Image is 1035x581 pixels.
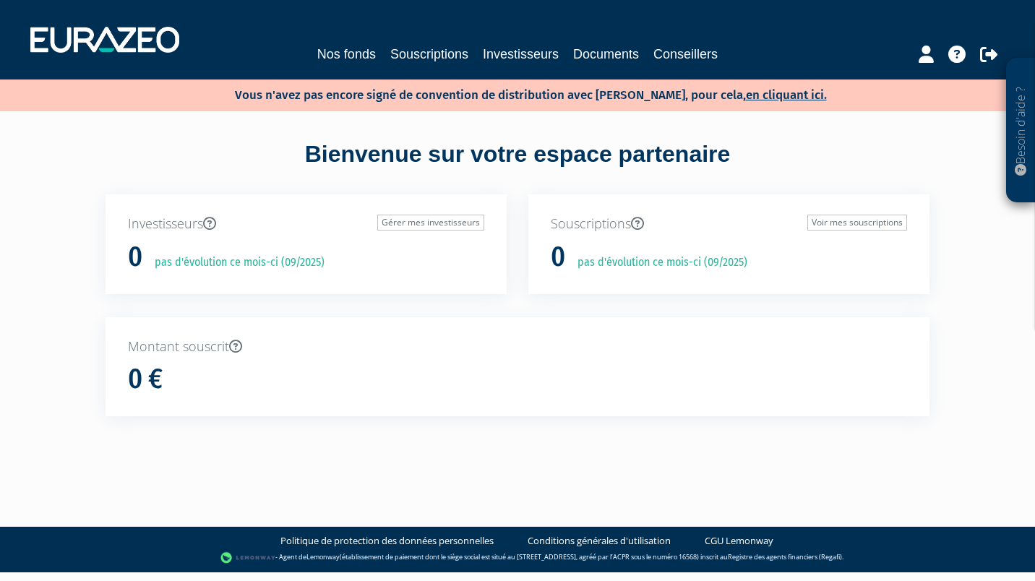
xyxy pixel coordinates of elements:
[483,44,559,64] a: Investisseurs
[567,254,747,271] p: pas d'évolution ce mois-ci (09/2025)
[128,337,907,356] p: Montant souscrit
[14,551,1021,565] div: - Agent de (établissement de paiement dont le siège social est situé au [STREET_ADDRESS], agréé p...
[280,534,494,548] a: Politique de protection des données personnelles
[377,215,484,231] a: Gérer mes investisseurs
[128,364,163,395] h1: 0 €
[128,242,142,272] h1: 0
[705,534,773,548] a: CGU Lemonway
[145,254,325,271] p: pas d'évolution ce mois-ci (09/2025)
[807,215,907,231] a: Voir mes souscriptions
[528,534,671,548] a: Conditions générales d'utilisation
[193,83,827,104] p: Vous n'avez pas encore signé de convention de distribution avec [PERSON_NAME], pour cela,
[728,553,842,562] a: Registre des agents financiers (Regafi)
[220,551,276,565] img: logo-lemonway.png
[390,44,468,64] a: Souscriptions
[30,27,179,53] img: 1732889491-logotype_eurazeo_blanc_rvb.png
[95,138,940,194] div: Bienvenue sur votre espace partenaire
[317,44,376,64] a: Nos fonds
[746,87,827,103] a: en cliquant ici.
[573,44,639,64] a: Documents
[1013,66,1029,196] p: Besoin d'aide ?
[128,215,484,233] p: Investisseurs
[653,44,718,64] a: Conseillers
[551,242,565,272] h1: 0
[551,215,907,233] p: Souscriptions
[306,553,340,562] a: Lemonway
